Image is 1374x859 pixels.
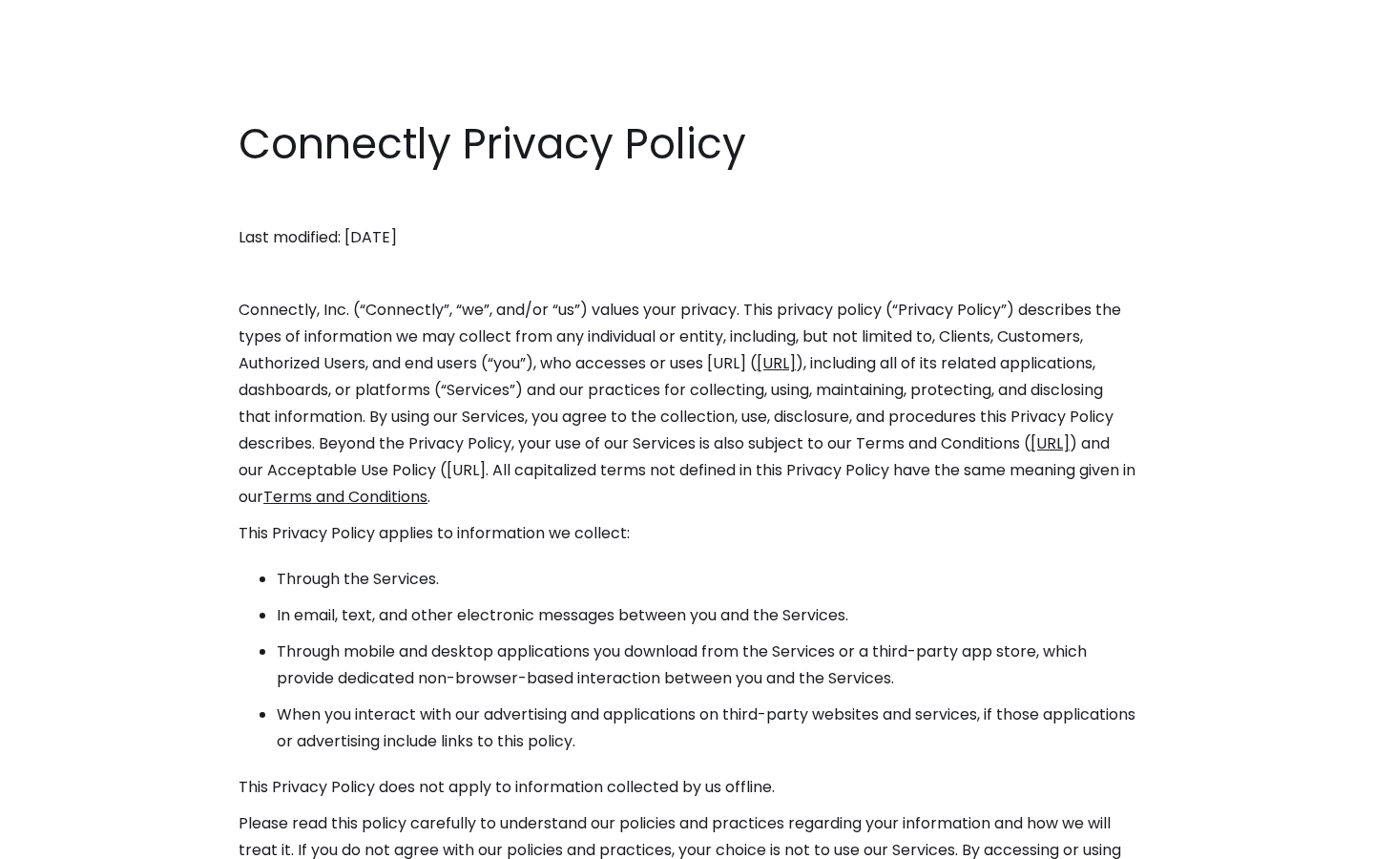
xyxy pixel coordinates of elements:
[277,639,1135,692] li: Through mobile and desktop applications you download from the Services or a third-party app store...
[277,602,1135,629] li: In email, text, and other electronic messages between you and the Services.
[19,824,114,852] aside: Language selected: English
[277,702,1135,755] li: When you interact with our advertising and applications on third-party websites and services, if ...
[263,486,427,508] a: Terms and Conditions
[757,352,796,374] a: [URL]
[38,826,114,852] ul: Language list
[239,774,1135,801] p: This Privacy Policy does not apply to information collected by us offline.
[239,261,1135,287] p: ‍
[239,224,1135,251] p: Last modified: [DATE]
[1030,432,1070,454] a: [URL]
[277,566,1135,593] li: Through the Services.
[239,520,1135,547] p: This Privacy Policy applies to information we collect:
[239,188,1135,215] p: ‍
[239,115,1135,174] h1: Connectly Privacy Policy
[239,297,1135,511] p: Connectly, Inc. (“Connectly”, “we”, and/or “us”) values your privacy. This privacy policy (“Priva...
